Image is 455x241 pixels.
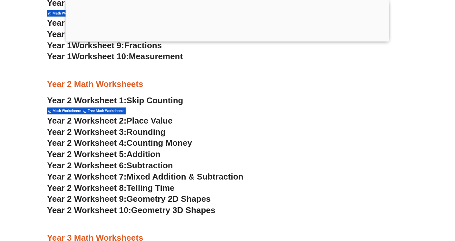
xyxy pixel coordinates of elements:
[47,29,189,39] a: Year 1Worksheet 8:Australian coins
[127,194,211,204] span: Geometry 2D Shapes
[47,107,82,114] div: Math Worksheets
[129,51,183,61] span: Measurement
[47,96,127,105] span: Year 2 Worksheet 1:
[127,138,192,148] span: Counting Money
[348,169,455,241] iframe: Chat Widget
[127,96,183,105] span: Skip Counting
[131,205,215,215] span: Geometry 3D Shapes
[127,161,173,170] span: Subtraction
[82,107,125,114] div: Free Math Worksheets
[127,172,244,181] span: Mixed Addition & Subtraction
[47,138,127,148] span: Year 2 Worksheet 4:
[47,161,173,170] a: Year 2 Worksheet 6:Subtraction
[127,183,175,193] span: Telling Time
[47,149,160,159] a: Year 2 Worksheet 5:Addition
[47,10,82,17] div: Math Worksheets
[47,116,127,125] span: Year 2 Worksheet 2:
[47,205,131,215] span: Year 2 Worksheet 10:
[47,172,127,181] span: Year 2 Worksheet 7:
[124,41,162,50] span: Fractions
[47,149,127,159] span: Year 2 Worksheet 5:
[47,172,243,181] a: Year 2 Worksheet 7:Mixed Addition & Subtraction
[47,96,183,105] a: Year 2 Worksheet 1:Skip Counting
[47,161,127,170] span: Year 2 Worksheet 6:
[47,18,250,28] a: Year 1Worksheet 7:Mixed Addition and Subtraction
[88,109,127,113] span: Free Math Worksheets
[53,109,83,113] span: Math Worksheets
[47,116,173,125] a: Year 2 Worksheet 2:Place Value
[72,41,124,50] span: Worksheet 9:
[53,11,83,15] span: Math Worksheets
[47,127,127,137] span: Year 2 Worksheet 3:
[47,183,175,193] a: Year 2 Worksheet 8:Telling Time
[127,127,166,137] span: Rounding
[47,41,162,50] a: Year 1Worksheet 9:Fractions
[127,149,160,159] span: Addition
[127,116,173,125] span: Place Value
[47,205,215,215] a: Year 2 Worksheet 10:Geometry 3D Shapes
[72,51,129,61] span: Worksheet 10:
[47,194,211,204] a: Year 2 Worksheet 9:Geometry 2D Shapes
[47,194,127,204] span: Year 2 Worksheet 9:
[47,138,192,148] a: Year 2 Worksheet 4:Counting Money
[47,79,408,90] h3: Year 2 Math Worksheets
[47,51,183,61] a: Year 1Worksheet 10:Measurement
[47,183,127,193] span: Year 2 Worksheet 8:
[47,127,166,137] a: Year 2 Worksheet 3:Rounding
